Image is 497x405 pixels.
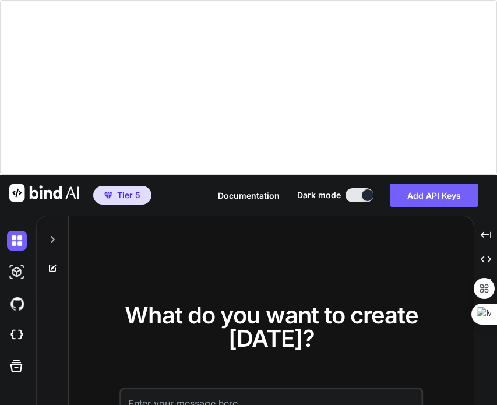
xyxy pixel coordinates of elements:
[218,189,280,202] button: Documentation
[390,184,478,207] button: Add API Keys
[125,301,418,353] span: What do you want to create [DATE]?
[104,192,112,199] img: premium
[7,231,27,251] img: darkChat
[7,325,27,345] img: cloudideIcon
[93,186,151,205] button: premiumTier 5
[7,294,27,314] img: githubDark
[7,262,27,282] img: darkAi-studio
[9,184,79,202] img: Bind AI
[218,191,280,200] span: Documentation
[297,189,341,201] span: Dark mode
[117,189,140,201] span: Tier 5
